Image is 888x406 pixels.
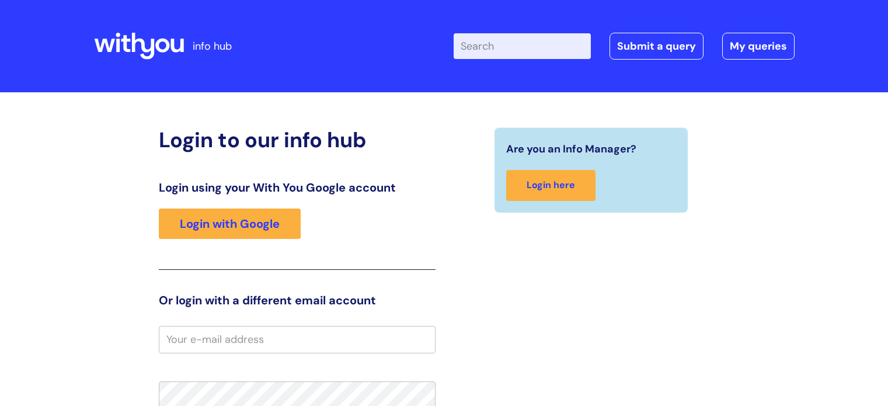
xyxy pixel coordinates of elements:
[193,37,232,55] p: info hub
[159,209,301,239] a: Login with Google
[506,140,636,158] span: Are you an Info Manager?
[159,127,436,152] h2: Login to our info hub
[610,33,704,60] a: Submit a query
[506,170,596,201] a: Login here
[454,33,591,59] input: Search
[159,181,436,195] h3: Login using your With You Google account
[159,293,436,307] h3: Or login with a different email account
[722,33,795,60] a: My queries
[159,326,436,353] input: Your e-mail address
